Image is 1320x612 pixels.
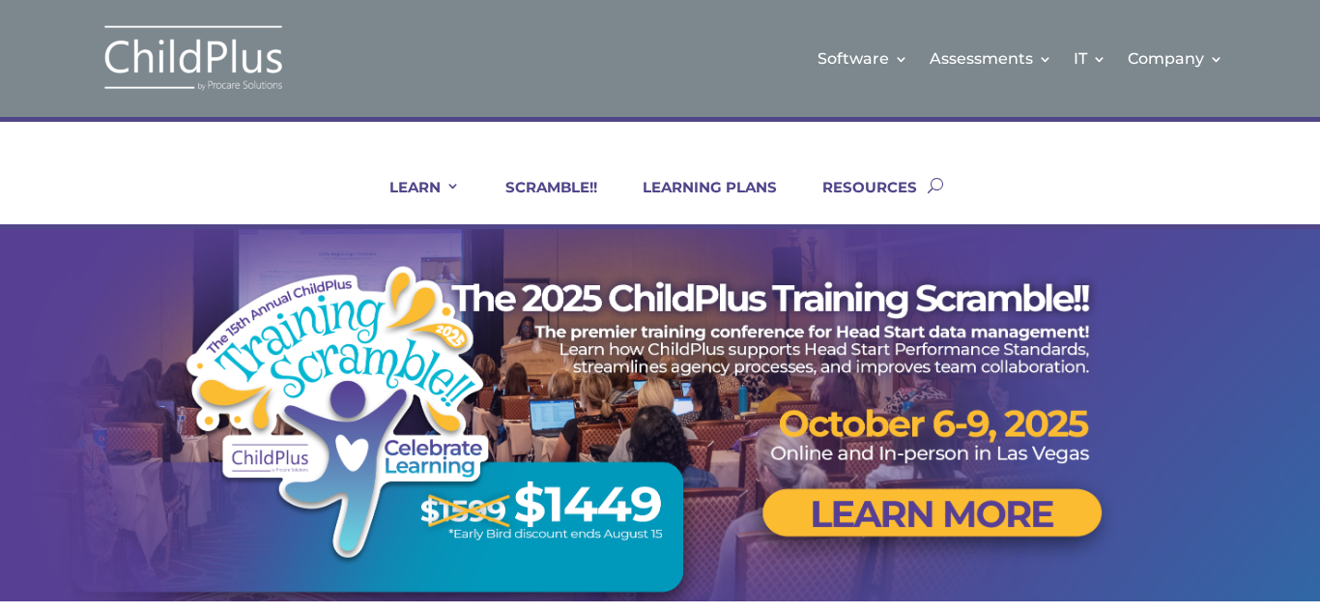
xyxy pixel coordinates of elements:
a: LEARNING PLANS [618,178,777,224]
a: LEARN [365,178,460,224]
a: Company [1128,19,1223,98]
a: IT [1074,19,1106,98]
a: RESOURCES [798,178,917,224]
a: Software [818,19,908,98]
a: SCRAMBLE!! [481,178,597,224]
a: Assessments [930,19,1052,98]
